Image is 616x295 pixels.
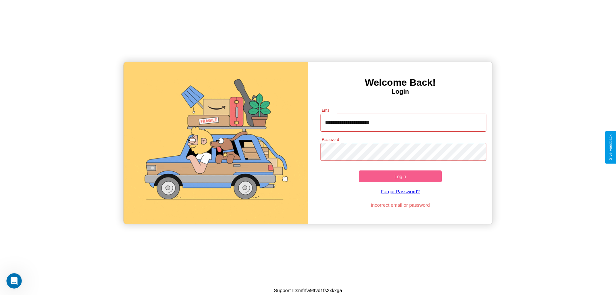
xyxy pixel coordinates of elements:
[6,273,22,289] iframe: Intercom live chat
[317,182,483,201] a: Forgot Password?
[124,62,308,224] img: gif
[317,201,483,209] p: Incorrect email or password
[308,88,492,95] h4: Login
[308,77,492,88] h3: Welcome Back!
[274,286,342,295] p: Support ID: mfrfw9ttvd1fs2xkxga
[359,170,442,182] button: Login
[322,137,339,142] label: Password
[322,108,332,113] label: Email
[608,134,613,161] div: Give Feedback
